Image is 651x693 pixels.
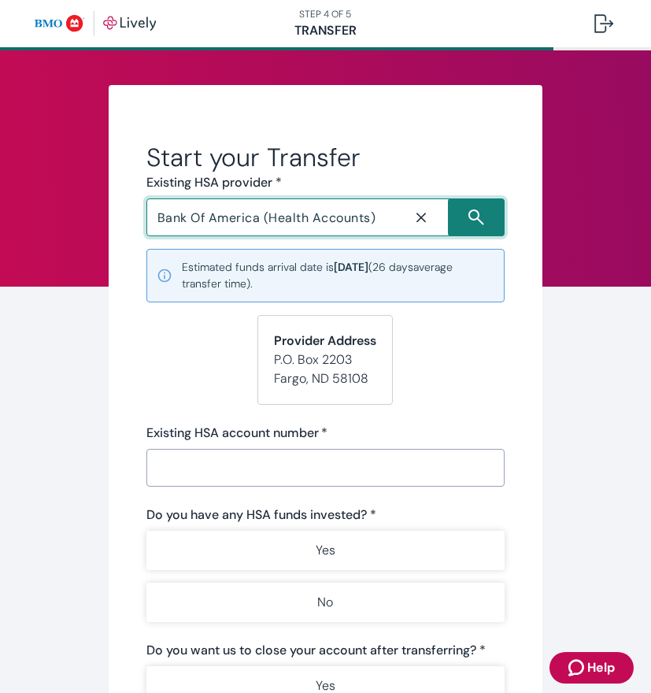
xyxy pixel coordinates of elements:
[274,369,376,388] p: Fargo , ND 58108
[317,593,333,612] p: No
[274,350,376,369] p: P.O. Box 2203
[146,142,505,173] h2: Start your Transfer
[316,541,335,560] p: Yes
[468,209,484,225] svg: Search icon
[582,5,626,43] button: Log out
[146,531,505,570] button: Yes
[35,11,157,36] img: Lively
[146,173,282,192] label: Existing HSA provider *
[394,200,448,235] button: Close icon
[146,583,505,622] button: No
[568,658,587,677] svg: Zendesk support icon
[334,260,368,274] b: [DATE]
[146,641,486,660] label: Do you want us to close your account after transferring? *
[274,332,376,349] strong: Provider Address
[182,259,494,292] small: Estimated funds arrival date is ( 26 days average transfer time).
[151,206,394,228] input: Search input
[146,506,376,524] label: Do you have any HSA funds invested? *
[587,658,615,677] span: Help
[146,424,327,443] label: Existing HSA account number
[413,209,429,225] svg: Close icon
[549,652,634,684] button: Zendesk support iconHelp
[448,198,505,236] button: Search icon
